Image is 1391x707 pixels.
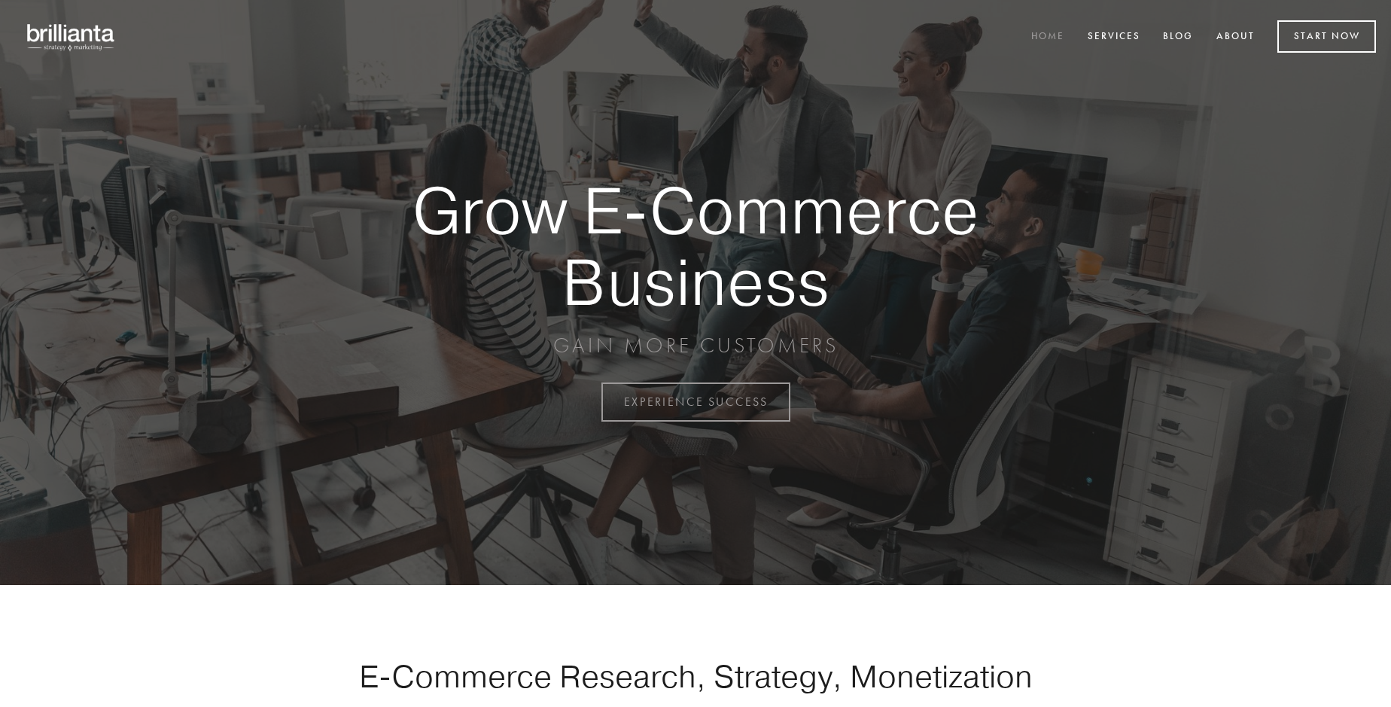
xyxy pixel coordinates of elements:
p: GAIN MORE CUSTOMERS [360,332,1031,359]
a: EXPERIENCE SUCCESS [601,382,790,422]
h1: E-Commerce Research, Strategy, Monetization [312,657,1079,695]
a: Services [1078,25,1150,50]
a: Home [1021,25,1074,50]
strong: Grow E-Commerce Business [360,175,1031,317]
a: About [1207,25,1265,50]
a: Blog [1153,25,1203,50]
img: brillianta - research, strategy, marketing [15,15,128,59]
a: Start Now [1277,20,1376,53]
